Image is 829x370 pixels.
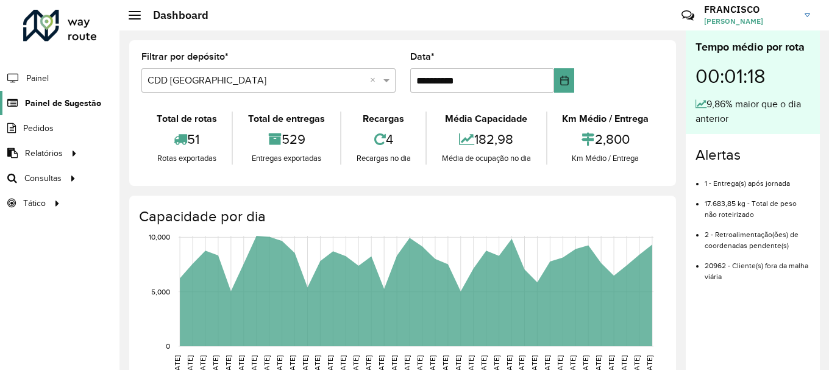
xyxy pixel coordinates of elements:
div: Km Médio / Entrega [550,112,661,126]
text: 0 [166,342,170,350]
button: Choose Date [554,68,574,93]
span: Painel de Sugestão [25,97,101,110]
text: 10,000 [149,233,170,241]
text: 5,000 [151,288,170,296]
div: Total de rotas [144,112,229,126]
div: Km Médio / Entrega [550,152,661,165]
div: Média de ocupação no dia [430,152,543,165]
span: Pedidos [23,122,54,135]
a: Contato Rápido [675,2,701,29]
li: 17.683,85 kg - Total de peso não roteirizado [705,189,810,220]
span: Tático [23,197,46,210]
div: Entregas exportadas [236,152,336,165]
div: 2,800 [550,126,661,152]
div: Recargas no dia [344,152,422,165]
div: 9,86% maior que o dia anterior [696,97,810,126]
div: 529 [236,126,336,152]
div: Recargas [344,112,422,126]
div: Total de entregas [236,112,336,126]
li: 1 - Entrega(s) após jornada [705,169,810,189]
span: Clear all [370,73,380,88]
span: Painel [26,72,49,85]
div: 00:01:18 [696,55,810,97]
span: Consultas [24,172,62,185]
li: 20962 - Cliente(s) fora da malha viária [705,251,810,282]
div: 4 [344,126,422,152]
label: Data [410,49,435,64]
h2: Dashboard [141,9,208,22]
div: Tempo médio por rota [696,39,810,55]
div: 51 [144,126,229,152]
h4: Alertas [696,146,810,164]
span: [PERSON_NAME] [704,16,795,27]
span: Relatórios [25,147,63,160]
div: Rotas exportadas [144,152,229,165]
div: Média Capacidade [430,112,543,126]
label: Filtrar por depósito [141,49,229,64]
h4: Capacidade por dia [139,208,664,226]
li: 2 - Retroalimentação(ões) de coordenadas pendente(s) [705,220,810,251]
div: 182,98 [430,126,543,152]
h3: FRANCISCO [704,4,795,15]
